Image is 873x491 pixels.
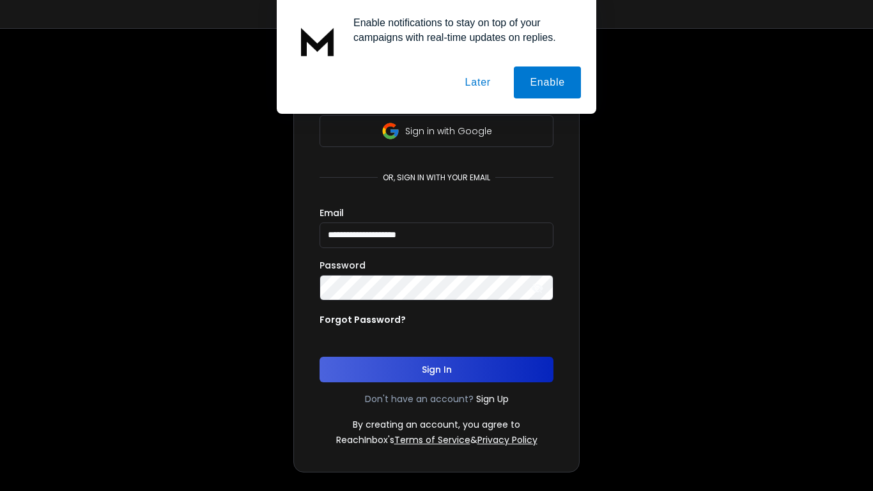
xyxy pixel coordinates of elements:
[320,357,553,382] button: Sign In
[449,66,506,98] button: Later
[353,418,520,431] p: By creating an account, you agree to
[343,15,581,45] div: Enable notifications to stay on top of your campaigns with real-time updates on replies.
[320,115,553,147] button: Sign in with Google
[394,433,470,446] a: Terms of Service
[405,125,492,137] p: Sign in with Google
[320,261,366,270] label: Password
[320,208,344,217] label: Email
[477,433,537,446] a: Privacy Policy
[292,15,343,66] img: notification icon
[378,173,495,183] p: or, sign in with your email
[365,393,474,405] p: Don't have an account?
[320,313,406,326] p: Forgot Password?
[336,433,537,446] p: ReachInbox's &
[476,393,509,405] a: Sign Up
[514,66,581,98] button: Enable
